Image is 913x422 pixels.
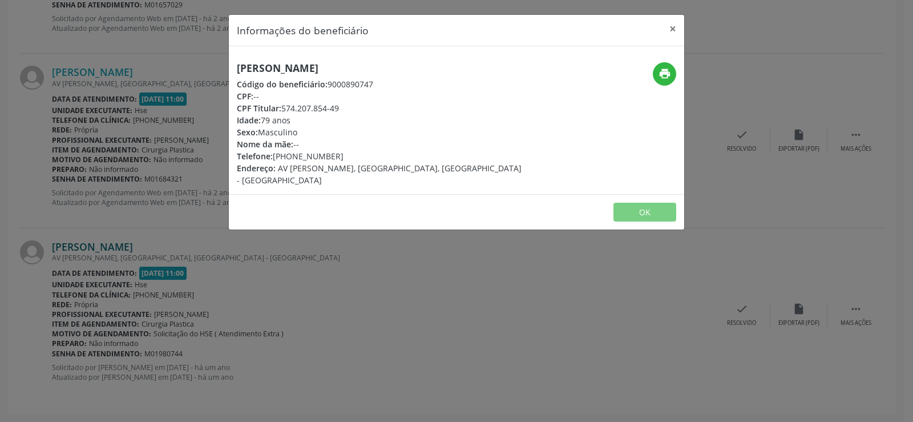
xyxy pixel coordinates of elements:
h5: [PERSON_NAME] [237,62,524,74]
span: CPF: [237,91,253,102]
span: Endereço: [237,163,276,174]
button: Close [661,15,684,43]
div: -- [237,90,524,102]
span: CPF Titular: [237,103,281,114]
h5: Informações do beneficiário [237,23,369,38]
i: print [659,67,671,80]
span: Sexo: [237,127,258,138]
div: Masculino [237,126,524,138]
button: print [653,62,676,86]
span: Código do beneficiário: [237,79,328,90]
div: 79 anos [237,114,524,126]
div: 9000890747 [237,78,524,90]
div: 574.207.854-49 [237,102,524,114]
button: OK [613,203,676,222]
span: Nome da mãe: [237,139,293,150]
div: [PHONE_NUMBER] [237,150,524,162]
span: Telefone: [237,151,273,162]
span: Idade: [237,115,261,126]
span: AV [PERSON_NAME], [GEOGRAPHIC_DATA], [GEOGRAPHIC_DATA] - [GEOGRAPHIC_DATA] [237,163,522,186]
div: -- [237,138,524,150]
